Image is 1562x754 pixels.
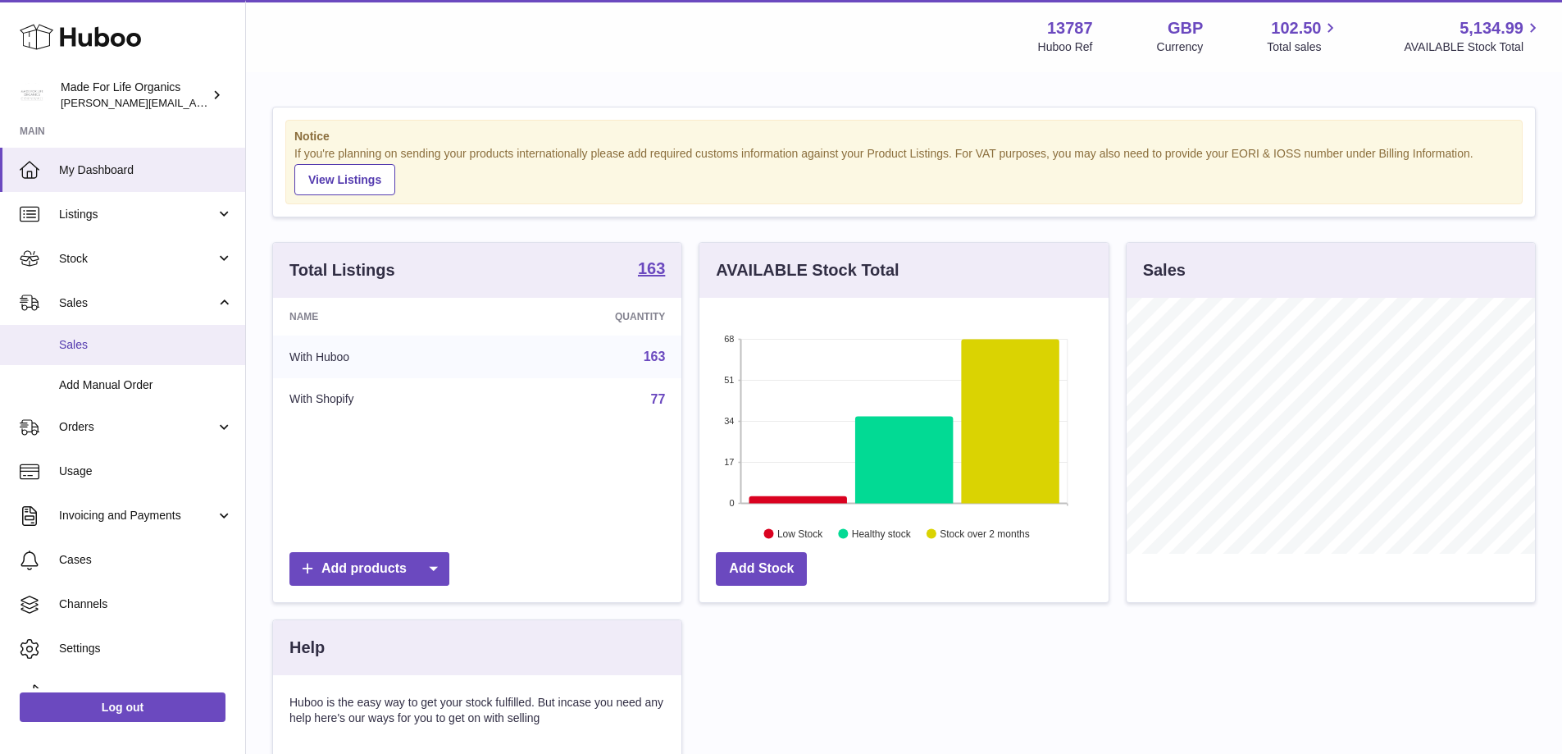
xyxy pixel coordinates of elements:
span: Returns [59,685,233,701]
h3: Sales [1143,259,1186,281]
th: Quantity [494,298,682,336]
text: Healthy stock [852,528,912,539]
span: [PERSON_NAME][EMAIL_ADDRESS][PERSON_NAME][DOMAIN_NAME] [61,96,417,109]
span: Stock [59,251,216,267]
span: 102.50 [1271,17,1321,39]
div: Huboo Ref [1038,39,1093,55]
a: 77 [651,392,666,406]
span: Channels [59,596,233,612]
strong: 13787 [1047,17,1093,39]
img: geoff.winwood@madeforlifeorganics.com [20,83,44,107]
span: Usage [59,464,233,479]
text: 51 [725,375,735,385]
text: 0 [730,498,735,508]
strong: GBP [1168,17,1203,39]
text: Stock over 2 months [940,528,1030,539]
a: 5,134.99 AVAILABLE Stock Total [1404,17,1542,55]
span: Listings [59,207,216,222]
span: AVAILABLE Stock Total [1404,39,1542,55]
a: 163 [638,260,665,280]
span: Total sales [1267,39,1340,55]
span: Sales [59,295,216,311]
span: 5,134.99 [1460,17,1523,39]
text: 17 [725,457,735,467]
span: Add Manual Order [59,377,233,393]
a: View Listings [294,164,395,195]
div: Currency [1157,39,1204,55]
a: Log out [20,692,225,722]
text: 34 [725,416,735,426]
span: Invoicing and Payments [59,508,216,523]
h3: Help [289,637,325,659]
span: Sales [59,337,233,353]
div: If you're planning on sending your products internationally please add required customs informati... [294,146,1514,195]
th: Name [273,298,494,336]
span: My Dashboard [59,162,233,178]
text: 68 [725,334,735,344]
text: Low Stock [777,528,823,539]
h3: AVAILABLE Stock Total [716,259,899,281]
a: Add Stock [716,552,807,586]
strong: 163 [638,260,665,276]
strong: Notice [294,129,1514,144]
td: With Huboo [273,336,494,378]
span: Orders [59,419,216,435]
h3: Total Listings [289,259,395,281]
span: Settings [59,641,233,656]
td: With Shopify [273,378,494,421]
a: Add products [289,552,449,586]
div: Made For Life Organics [61,80,208,111]
a: 102.50 Total sales [1267,17,1340,55]
a: 163 [644,350,666,363]
span: Cases [59,552,233,568]
p: Huboo is the easy way to get your stock fulfilled. But incase you need any help here's our ways f... [289,695,665,726]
